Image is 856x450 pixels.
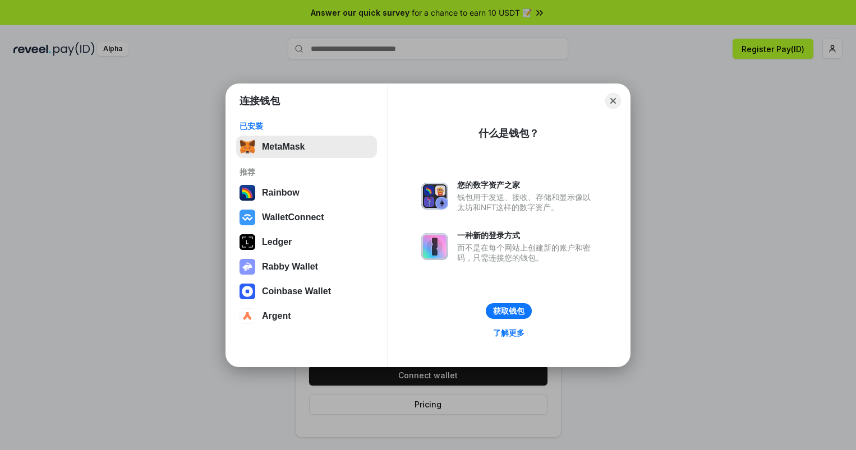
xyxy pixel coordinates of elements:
div: 您的数字资产之家 [457,180,596,190]
div: 已安装 [240,121,374,131]
div: Ledger [262,237,292,247]
img: svg+xml,%3Csvg%20width%3D%2228%22%20height%3D%2228%22%20viewBox%3D%220%200%2028%2028%22%20fill%3D... [240,210,255,225]
button: Rabby Wallet [236,256,377,278]
h1: 连接钱包 [240,94,280,108]
div: 而不是在每个网站上创建新的账户和密码，只需连接您的钱包。 [457,243,596,263]
button: Close [605,93,621,109]
div: WalletConnect [262,212,324,222]
img: svg+xml,%3Csvg%20xmlns%3D%22http%3A%2F%2Fwww.w3.org%2F2000%2Fsvg%22%20fill%3D%22none%22%20viewBox... [421,233,448,260]
button: Ledger [236,231,377,253]
button: Argent [236,305,377,327]
img: svg+xml,%3Csvg%20width%3D%22120%22%20height%3D%22120%22%20viewBox%3D%220%200%20120%20120%22%20fil... [240,185,255,201]
img: svg+xml,%3Csvg%20width%3D%2228%22%20height%3D%2228%22%20viewBox%3D%220%200%2028%2028%22%20fill%3D... [240,308,255,324]
button: 获取钱包 [486,303,532,319]
button: MetaMask [236,136,377,158]
div: 钱包用于发送、接收、存储和显示像以太坊和NFT这样的数字资产。 [457,192,596,212]
button: Coinbase Wallet [236,280,377,303]
div: 一种新的登录方式 [457,230,596,240]
div: 了解更多 [493,328,524,338]
div: 推荐 [240,167,374,177]
div: Argent [262,311,291,321]
img: svg+xml,%3Csvg%20xmlns%3D%22http%3A%2F%2Fwww.w3.org%2F2000%2Fsvg%22%20fill%3D%22none%22%20viewBox... [421,183,448,210]
div: Rabby Wallet [262,262,318,272]
div: MetaMask [262,142,305,152]
img: svg+xml,%3Csvg%20fill%3D%22none%22%20height%3D%2233%22%20viewBox%3D%220%200%2035%2033%22%20width%... [240,139,255,155]
img: svg+xml,%3Csvg%20width%3D%2228%22%20height%3D%2228%22%20viewBox%3D%220%200%2028%2028%22%20fill%3D... [240,284,255,299]
img: svg+xml,%3Csvg%20xmlns%3D%22http%3A%2F%2Fwww.w3.org%2F2000%2Fsvg%22%20fill%3D%22none%22%20viewBox... [240,259,255,275]
div: Rainbow [262,188,300,198]
img: svg+xml,%3Csvg%20xmlns%3D%22http%3A%2F%2Fwww.w3.org%2F2000%2Fsvg%22%20width%3D%2228%22%20height%3... [240,234,255,250]
div: 获取钱包 [493,306,524,316]
button: Rainbow [236,182,377,204]
div: 什么是钱包？ [478,127,539,140]
div: Coinbase Wallet [262,286,331,296]
button: WalletConnect [236,206,377,229]
a: 了解更多 [486,326,531,340]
